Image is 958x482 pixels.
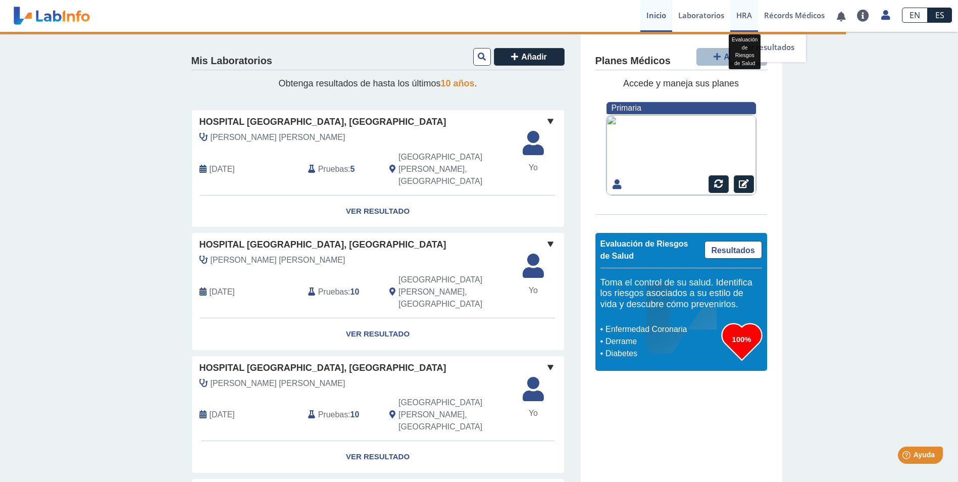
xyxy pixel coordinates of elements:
[350,410,360,419] b: 10
[595,55,671,67] h4: Planes Médicos
[603,323,722,335] li: Enfermedad Coronaria
[398,151,510,187] span: San Juan, PR
[868,443,947,471] iframe: Help widget launcher
[517,162,550,174] span: Yo
[211,131,345,143] span: Rodriguez Escudero, Jose
[517,407,550,419] span: Yo
[441,78,475,88] span: 10 años
[199,361,446,375] span: Hospital [GEOGRAPHIC_DATA], [GEOGRAPHIC_DATA]
[211,377,345,390] span: Rodriguez Escudero, Jose
[722,333,762,346] h3: 100%
[192,318,564,350] a: Ver Resultado
[318,286,348,298] span: Pruebas
[521,53,547,61] span: Añadir
[736,10,752,20] span: HRA
[730,32,806,62] a: Ver resultados
[398,274,510,310] span: San Juan, PR
[211,254,345,266] span: Rodriguez Escudero, Jose
[199,115,446,129] span: Hospital [GEOGRAPHIC_DATA], [GEOGRAPHIC_DATA]
[210,163,235,175] span: 2025-10-10
[623,78,739,88] span: Accede y maneja sus planes
[600,277,762,310] h5: Toma el control de su salud. Identifica los riesgos asociados a su estilo de vida y descubre cómo...
[278,78,477,88] span: Obtenga resultados de hasta los últimos .
[210,286,235,298] span: 2025-09-29
[517,284,550,297] span: Yo
[603,348,722,360] li: Diabetes
[318,409,348,421] span: Pruebas
[300,397,382,433] div: :
[191,55,272,67] h4: Mis Laboratorios
[210,409,235,421] span: 2025-08-08
[603,335,722,348] li: Derrame
[350,287,360,296] b: 10
[494,48,565,66] button: Añadir
[704,241,762,259] a: Resultados
[724,53,749,61] span: Añadir
[398,397,510,433] span: San Juan, PR
[612,104,641,112] span: Primaria
[318,163,348,175] span: Pruebas
[696,48,767,66] button: Añadir
[732,36,758,66] span: Evaluación de Riesgos de Salud
[300,151,382,187] div: :
[350,165,355,173] b: 5
[928,8,952,23] a: ES
[199,238,446,252] span: Hospital [GEOGRAPHIC_DATA], [GEOGRAPHIC_DATA]
[300,274,382,310] div: :
[600,239,688,260] span: Evaluación de Riesgos de Salud
[192,441,564,473] a: Ver Resultado
[902,8,928,23] a: EN
[192,196,564,227] a: Ver Resultado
